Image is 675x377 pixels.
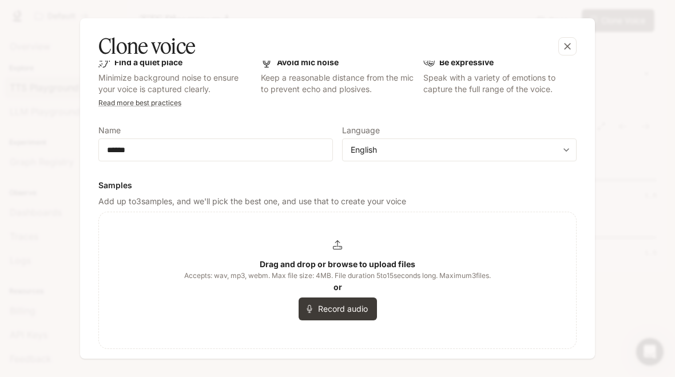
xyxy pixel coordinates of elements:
b: or [333,282,342,292]
b: Drag and drop or browse to upload files [260,259,415,269]
p: Speak with a variety of emotions to capture the full range of the voice. [423,72,577,95]
p: Minimize background noise to ensure your voice is captured clearly. [98,72,252,95]
b: Find a quiet place [114,57,182,67]
p: Name [98,126,121,134]
button: Record audio [299,297,377,320]
div: English [351,144,558,156]
b: Be expressive [439,57,494,67]
div: English [343,144,576,156]
h5: Clone voice [98,32,195,61]
p: Language [342,126,380,134]
p: Keep a reasonable distance from the mic to prevent echo and plosives. [261,72,414,95]
h6: Samples [98,180,577,191]
span: Accepts: wav, mp3, webm. Max file size: 4MB. File duration 5 to 15 seconds long. Maximum 3 files. [184,270,491,281]
a: Read more best practices [98,98,181,107]
b: Avoid mic noise [277,57,339,67]
p: Add up to 3 samples, and we'll pick the best one, and use that to create your voice [98,196,577,207]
